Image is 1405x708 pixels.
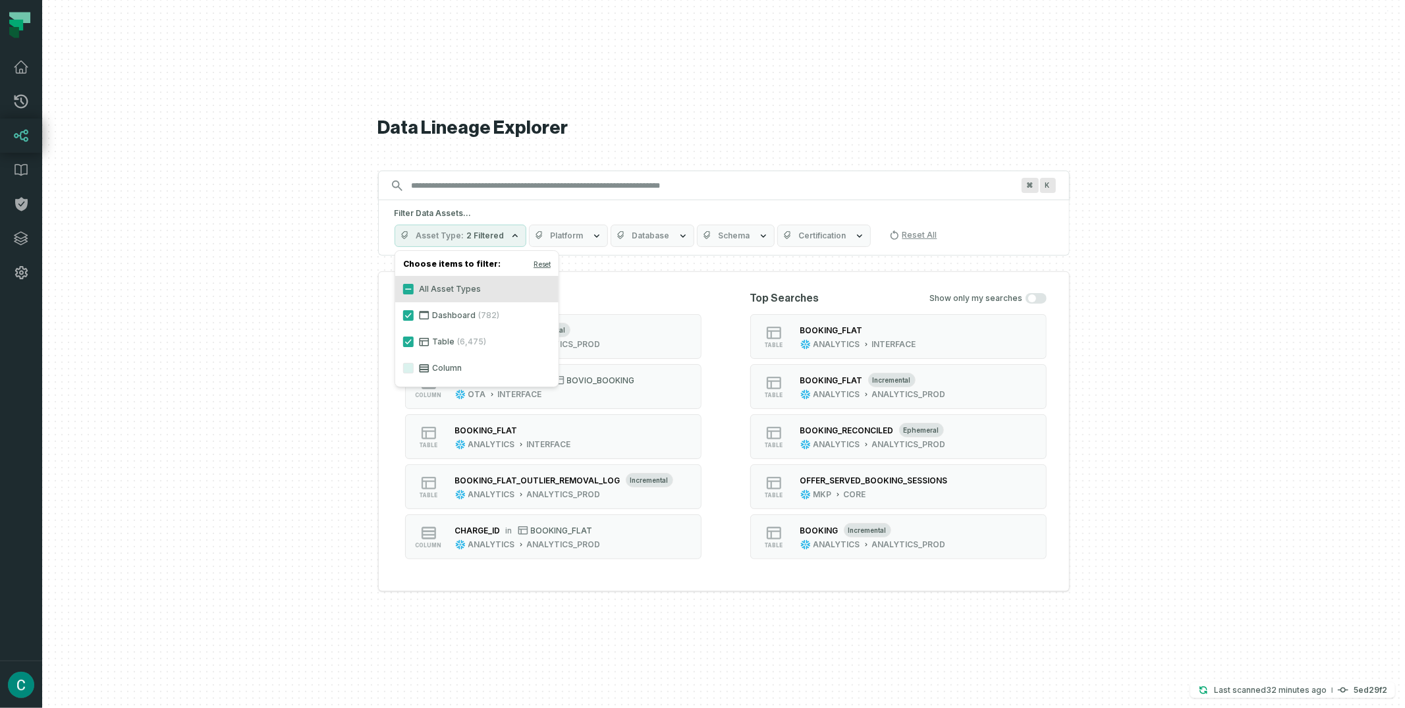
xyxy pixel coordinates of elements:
span: (6,475) [457,337,486,347]
span: Press ⌘ + K to focus the search bar [1022,178,1039,193]
h4: Choose items to filter: [395,256,559,276]
button: Last scanned[DATE] 12:12:445ed29f2 [1190,682,1395,698]
button: Reset [534,259,551,269]
relative-time: Oct 9, 2025, 12:12 PM GMT+2 [1266,685,1327,695]
label: All Asset Types [395,276,559,302]
h1: Data Lineage Explorer [378,117,1070,140]
button: Column [403,363,414,373]
button: All Asset Types [403,284,414,294]
button: Table(6,475) [403,337,414,347]
span: Press ⌘ + K to focus the search bar [1040,178,1056,193]
label: Table [395,329,559,355]
label: Dashboard [395,302,559,329]
img: avatar of Cristian Gomez [8,672,34,698]
label: Column [395,355,559,381]
p: Last scanned [1214,684,1327,697]
h4: 5ed29f2 [1354,686,1387,694]
button: Dashboard(782) [403,310,414,321]
span: (782) [478,310,499,321]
